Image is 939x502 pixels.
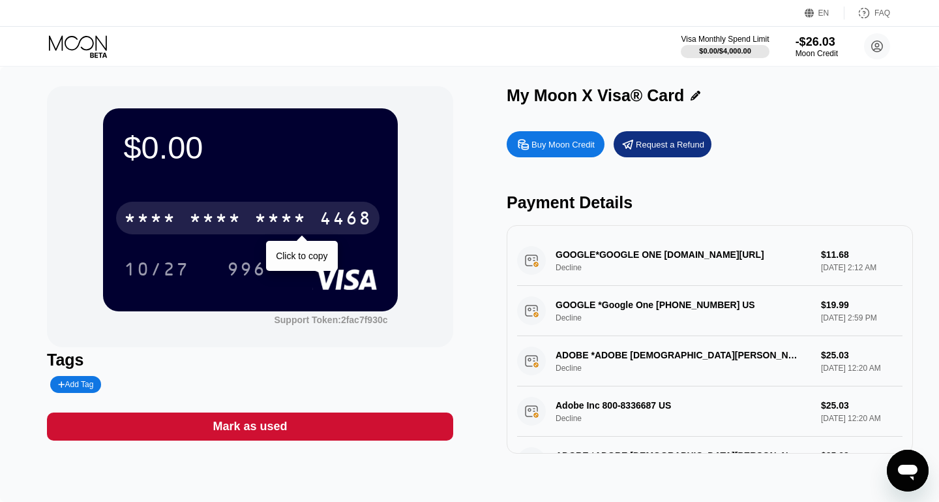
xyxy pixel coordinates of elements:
div: Mark as used [47,413,453,441]
div: FAQ [844,7,890,20]
div: Request a Refund [614,131,711,157]
div: $0.00 [124,129,377,166]
div: -$26.03Moon Credit [796,35,838,58]
div: Visa Monthly Spend Limit [681,35,769,44]
div: Visa Monthly Spend Limit$0.00/$4,000.00 [681,35,769,58]
div: Moon Credit [796,49,838,58]
div: Buy Moon Credit [507,131,604,157]
div: Mark as used [213,419,287,434]
div: Tags [47,351,453,369]
div: Add Tag [58,380,93,389]
div: $0.00 / $4,000.00 [699,47,751,55]
div: Payment Details [507,193,913,212]
iframe: Кнопка запуска окна обмена сообщениями [887,450,929,492]
div: 996 [227,260,266,281]
div: Support Token:2fac7f930c [274,315,387,325]
div: EN [818,8,829,18]
div: 4468 [320,210,372,230]
div: 996 [217,253,276,285]
div: Buy Moon Credit [531,139,595,150]
div: Add Tag [50,376,101,393]
div: My Moon X Visa® Card [507,86,684,105]
div: 10/27 [124,260,189,281]
div: Click to copy [276,251,327,261]
div: EN [805,7,844,20]
div: FAQ [874,8,890,18]
div: -$26.03 [796,35,838,49]
div: 10/27 [114,253,199,285]
div: Support Token: 2fac7f930c [274,315,387,325]
div: Request a Refund [636,139,704,150]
